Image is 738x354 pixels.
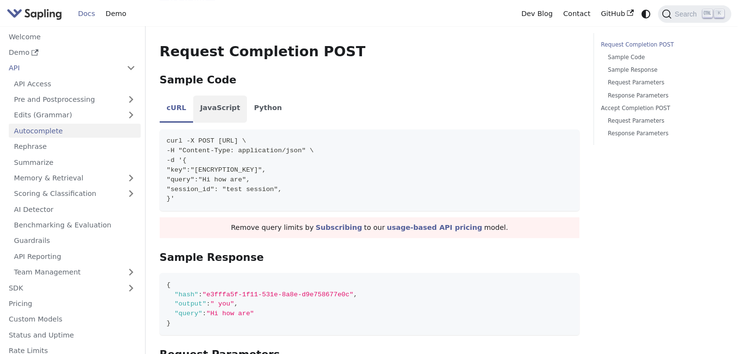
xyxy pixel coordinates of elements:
[9,234,141,248] a: Guardrails
[73,6,100,21] a: Docs
[100,6,131,21] a: Demo
[608,129,717,138] a: Response Parameters
[353,291,357,298] span: ,
[387,224,482,231] a: usage-based API pricing
[9,202,141,216] a: AI Detector
[601,40,721,49] a: Request Completion POST
[247,96,289,123] li: Python
[121,281,141,295] button: Expand sidebar category 'SDK'
[3,328,141,342] a: Status and Uptime
[672,10,703,18] span: Search
[175,291,198,298] span: "hash"
[166,137,246,145] span: curl -X POST [URL] \
[558,6,596,21] a: Contact
[3,46,141,60] a: Demo
[9,249,141,263] a: API Reporting
[9,171,141,185] a: Memory & Retrieval
[175,300,207,307] span: "output"
[160,251,579,264] h3: Sample Response
[166,166,266,174] span: "key":"[ENCRYPTION_KEY]",
[608,78,717,87] a: Request Parameters
[166,157,186,164] span: -d '{
[160,74,579,87] h3: Sample Code
[516,6,558,21] a: Dev Blog
[3,30,141,44] a: Welcome
[7,7,62,21] img: Sapling.ai
[206,310,254,317] span: "Hi how are"
[601,104,721,113] a: Accept Completion POST
[3,297,141,311] a: Pricing
[315,224,362,231] a: Subscribing
[3,61,121,75] a: API
[166,176,250,183] span: "query":"Hi how are",
[198,291,202,298] span: :
[658,5,731,23] button: Search (Ctrl+K)
[595,6,639,21] a: GitHub
[166,195,174,202] span: }'
[202,291,353,298] span: "e3fffa5f-1f11-531e-8a8e-d9e758677e0c"
[202,310,206,317] span: :
[193,96,247,123] li: JavaScript
[9,93,141,107] a: Pre and Postprocessing
[9,124,141,138] a: Autocomplete
[639,7,653,21] button: Switch between dark and light mode (currently system mode)
[121,61,141,75] button: Collapse sidebar category 'API'
[175,310,202,317] span: "query"
[714,9,724,18] kbd: K
[206,300,210,307] span: :
[608,91,717,100] a: Response Parameters
[608,53,717,62] a: Sample Code
[9,77,141,91] a: API Access
[3,281,121,295] a: SDK
[166,147,313,154] span: -H "Content-Type: application/json" \
[210,300,234,307] span: " you"
[160,96,193,123] li: cURL
[234,300,238,307] span: ,
[160,43,579,61] h2: Request Completion POST
[7,7,66,21] a: Sapling.ai
[160,217,579,239] div: Remove query limits by to our model.
[9,140,141,154] a: Rephrase
[3,312,141,326] a: Custom Models
[608,116,717,126] a: Request Parameters
[9,155,141,169] a: Summarize
[166,186,282,193] span: "session_id": "test session",
[9,187,141,201] a: Scoring & Classification
[166,320,170,327] span: }
[9,218,141,232] a: Benchmarking & Evaluation
[9,108,141,122] a: Edits (Grammar)
[608,65,717,75] a: Sample Response
[166,281,170,289] span: {
[9,265,141,279] a: Team Management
